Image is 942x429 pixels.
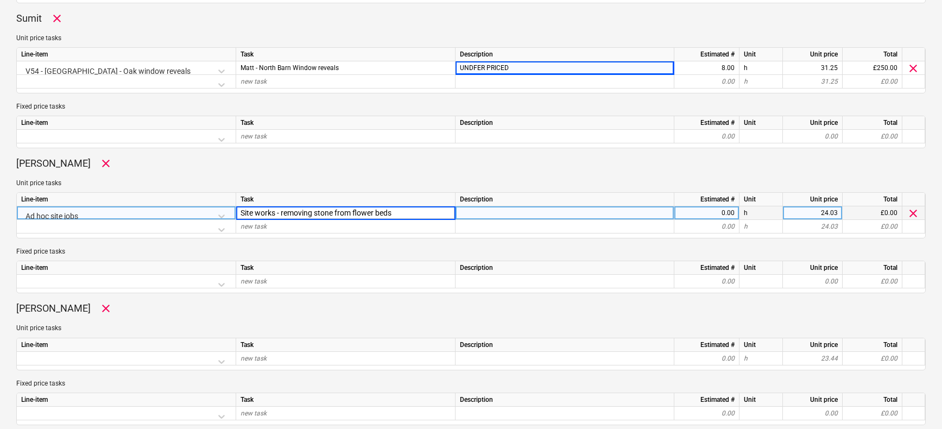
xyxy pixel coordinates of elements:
p: [PERSON_NAME] [16,302,91,315]
span: Matt - North Barn Window reveals [241,64,339,72]
div: Estimated # [674,48,739,61]
p: Unit price tasks [16,34,926,43]
div: Unit [739,261,783,275]
div: 0.00 [679,352,735,365]
div: £0.00 [843,352,902,365]
div: Description [456,116,674,130]
p: Fixed price tasks [16,247,926,256]
div: Description [456,393,674,407]
span: new task [241,223,267,230]
span: new task [241,277,267,285]
div: Total [843,338,902,352]
div: Estimated # [674,193,739,206]
div: Estimated # [674,116,739,130]
div: Task [236,193,456,206]
div: Total [843,116,902,130]
div: 0.00 [787,130,838,143]
span: new task [241,133,267,140]
div: Unit [739,48,783,61]
div: Unit [739,193,783,206]
div: Description [456,261,674,275]
div: Line-item [17,393,236,407]
div: 31.25 [787,75,838,89]
div: Task [236,261,456,275]
div: 23.44 [787,352,838,365]
div: 0.00 [787,407,838,420]
div: 24.03 [787,220,838,234]
div: 0.00 [679,275,735,288]
span: clear [907,207,920,220]
div: Total [843,393,902,407]
div: Unit price [783,116,843,130]
div: £0.00 [843,407,902,420]
div: Task [236,48,456,61]
p: Sumit [16,12,42,25]
div: Estimated # [674,261,739,275]
div: Total [843,261,902,275]
div: Line-item [17,48,236,61]
div: 0.00 [679,220,735,234]
div: 31.25 [787,61,838,75]
div: Unit price [783,338,843,352]
div: £0.00 [843,130,902,143]
p: [PERSON_NAME] [16,157,91,170]
span: Remove worker [99,157,112,170]
span: clear [907,62,920,75]
div: h [739,206,783,220]
div: Total [843,193,902,206]
div: Unit price [783,261,843,275]
span: Remove worker [50,12,64,25]
p: Unit price tasks [16,179,926,188]
div: 0.00 [679,206,735,220]
div: Task [236,393,456,407]
div: £0.00 [843,75,902,89]
div: Estimated # [674,393,739,407]
div: h [739,220,783,234]
div: Line-item [17,116,236,130]
p: Fixed price tasks [16,379,926,388]
div: Task [236,116,456,130]
div: Line-item [17,261,236,275]
div: £0.00 [843,275,902,288]
div: 8.00 [679,61,735,75]
div: Line-item [17,338,236,352]
span: new task [241,78,267,85]
div: Unit price [783,393,843,407]
div: Unit price [783,48,843,61]
div: h [739,61,783,75]
div: 0.00 [679,130,735,143]
p: Unit price tasks [16,324,926,333]
div: h [739,75,783,89]
span: new task [241,355,267,362]
div: 0.00 [679,407,735,420]
div: 24.03 [787,206,838,220]
div: Description [456,48,674,61]
div: 0.00 [787,275,838,288]
div: Estimated # [674,338,739,352]
div: UNDFER PRICED [456,61,674,75]
div: £250.00 [843,61,902,75]
div: Total [843,48,902,61]
div: Task [236,338,456,352]
div: Unit [739,116,783,130]
span: new task [241,409,267,417]
div: Unit [739,393,783,407]
div: Line-item [17,193,236,206]
div: Description [456,338,674,352]
div: £0.00 [843,220,902,234]
div: 0.00 [679,75,735,89]
div: Description [456,193,674,206]
p: Fixed price tasks [16,102,926,111]
div: Unit price [783,193,843,206]
span: Remove worker [99,302,112,315]
div: h [739,352,783,365]
div: Unit [739,338,783,352]
div: £0.00 [843,206,902,220]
